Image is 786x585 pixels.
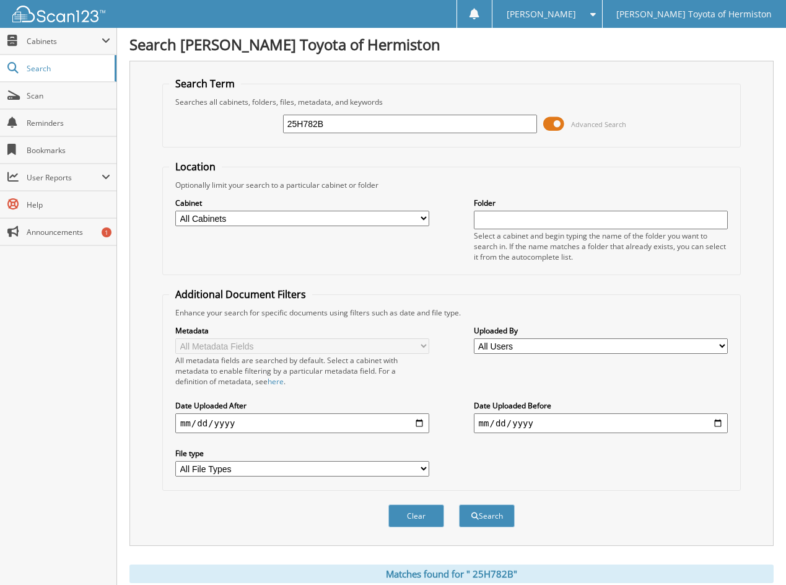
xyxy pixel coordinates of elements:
[169,77,241,90] legend: Search Term
[169,180,734,190] div: Optionally limit your search to a particular cabinet or folder
[27,118,110,128] span: Reminders
[12,6,105,22] img: scan123-logo-white.svg
[474,325,728,336] label: Uploaded By
[175,413,429,433] input: start
[27,145,110,156] span: Bookmarks
[268,376,284,387] a: here
[175,448,429,459] label: File type
[27,172,102,183] span: User Reports
[175,400,429,411] label: Date Uploaded After
[27,63,108,74] span: Search
[27,227,110,237] span: Announcements
[474,413,728,433] input: end
[175,198,429,208] label: Cabinet
[27,200,110,210] span: Help
[169,288,312,301] legend: Additional Document Filters
[571,120,626,129] span: Advanced Search
[27,36,102,46] span: Cabinets
[175,355,429,387] div: All metadata fields are searched by default. Select a cabinet with metadata to enable filtering b...
[129,34,774,55] h1: Search [PERSON_NAME] Toyota of Hermiston
[507,11,576,18] span: [PERSON_NAME]
[169,307,734,318] div: Enhance your search for specific documents using filters such as date and file type.
[169,160,222,174] legend: Location
[388,504,444,527] button: Clear
[616,11,772,18] span: [PERSON_NAME] Toyota of Hermiston
[169,97,734,107] div: Searches all cabinets, folders, files, metadata, and keywords
[175,325,429,336] label: Metadata
[459,504,515,527] button: Search
[129,565,774,583] div: Matches found for " 25H782B"
[474,231,728,262] div: Select a cabinet and begin typing the name of the folder you want to search in. If the name match...
[474,198,728,208] label: Folder
[102,227,111,237] div: 1
[474,400,728,411] label: Date Uploaded Before
[27,90,110,101] span: Scan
